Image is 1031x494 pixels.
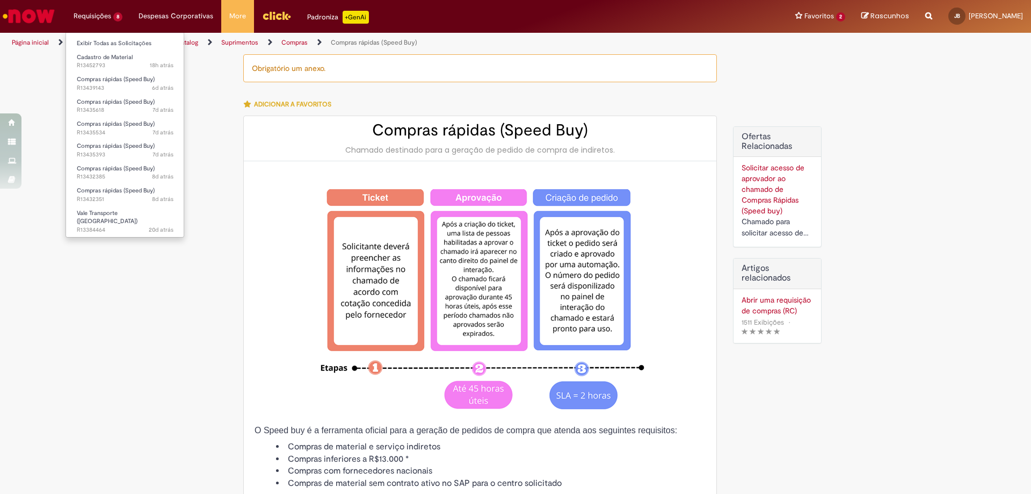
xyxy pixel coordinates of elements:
ul: Requisições [66,32,184,238]
span: Compras rápidas (Speed Buy) [77,164,155,173]
a: Aberto R13452793 : Cadastro de Material [66,52,184,71]
div: Padroniza [307,11,369,24]
span: Favoritos [804,11,834,22]
span: 7d atrás [153,106,173,114]
h2: Compras rápidas (Speed Buy) [255,121,706,139]
span: R13384464 [77,226,173,234]
a: Suprimentos [221,38,258,47]
a: Aberto R13435393 : Compras rápidas (Speed Buy) [66,140,184,160]
span: Despesas Corporativas [139,11,213,22]
li: Compras de material e serviço indiretos [276,441,706,453]
time: 22/08/2025 10:46:14 [152,84,173,92]
span: • [786,315,793,330]
span: 2 [836,12,845,22]
span: Adicionar a Favoritos [254,100,331,109]
time: 27/08/2025 14:32:14 [150,61,173,69]
span: 8d atrás [152,173,173,181]
h3: Artigos relacionados [742,264,813,283]
span: [PERSON_NAME] [969,11,1023,20]
span: 8d atrás [152,195,173,203]
button: Adicionar a Favoritos [243,93,337,116]
span: 7d atrás [153,128,173,137]
span: Requisições [74,11,111,22]
span: R13452793 [77,61,173,70]
span: R13432385 [77,173,173,181]
a: Rascunhos [861,11,909,22]
div: Chamado destinado para a geração de pedido de compra de indiretos. [255,145,706,155]
div: Obrigatório um anexo. [243,54,717,82]
time: 21/08/2025 10:36:57 [153,151,173,159]
time: 20/08/2025 13:10:44 [152,195,173,203]
span: R13435393 [77,151,173,159]
span: Compras rápidas (Speed Buy) [77,98,155,106]
span: 8 [113,12,122,22]
a: Aberto R13384464 : Vale Transporte (VT) [66,207,184,231]
a: Aberto R13432385 : Compras rápidas (Speed Buy) [66,163,184,183]
span: R13435618 [77,106,173,114]
div: Ofertas Relacionadas [733,126,822,247]
li: Compras inferiores a R$13.000 * [276,453,706,466]
a: Solicitar acesso de aprovador ao chamado de Compras Rápidas (Speed buy) [742,163,804,216]
time: 21/08/2025 11:09:45 [153,106,173,114]
a: Aberto R13435618 : Compras rápidas (Speed Buy) [66,96,184,116]
span: Rascunhos [870,11,909,21]
h2: Ofertas Relacionadas [742,132,813,151]
a: Abrir uma requisição de compras (RC) [742,295,813,316]
span: 20d atrás [149,226,173,234]
time: 20/08/2025 13:21:04 [152,173,173,181]
span: More [229,11,246,22]
a: Compras [281,38,308,47]
span: Vale Transporte ([GEOGRAPHIC_DATA]) [77,209,137,226]
span: R13439143 [77,84,173,92]
a: Aberto R13432351 : Compras rápidas (Speed Buy) [66,185,184,205]
a: Aberto R13439143 : Compras rápidas (Speed Buy) [66,74,184,94]
p: +GenAi [343,11,369,24]
div: Chamado para solicitar acesso de aprovador ao ticket de Speed buy [742,216,813,239]
time: 08/08/2025 16:19:57 [149,226,173,234]
span: 6d atrás [152,84,173,92]
span: 1511 Exibições [742,318,784,327]
span: Compras rápidas (Speed Buy) [77,75,155,83]
a: Página inicial [12,38,49,47]
span: R13435534 [77,128,173,137]
span: Compras rápidas (Speed Buy) [77,142,155,150]
li: Compras com fornecedores nacionais [276,465,706,477]
span: O Speed buy é a ferramenta oficial para a geração de pedidos de compra que atenda aos seguintes r... [255,426,677,435]
a: Compras rápidas (Speed Buy) [331,38,417,47]
a: Aberto R13435534 : Compras rápidas (Speed Buy) [66,118,184,138]
span: 18h atrás [150,61,173,69]
ul: Trilhas de página [8,33,679,53]
time: 21/08/2025 10:58:29 [153,128,173,137]
span: JB [954,12,960,19]
li: Compras de material sem contrato ativo no SAP para o centro solicitado [276,477,706,490]
img: click_logo_yellow_360x200.png [262,8,291,24]
img: ServiceNow [1,5,56,27]
span: R13432351 [77,195,173,204]
span: Cadastro de Material [77,53,133,61]
span: 7d atrás [153,151,173,159]
a: Exibir Todas as Solicitações [66,38,184,49]
span: Compras rápidas (Speed Buy) [77,120,155,128]
span: Compras rápidas (Speed Buy) [77,187,155,195]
